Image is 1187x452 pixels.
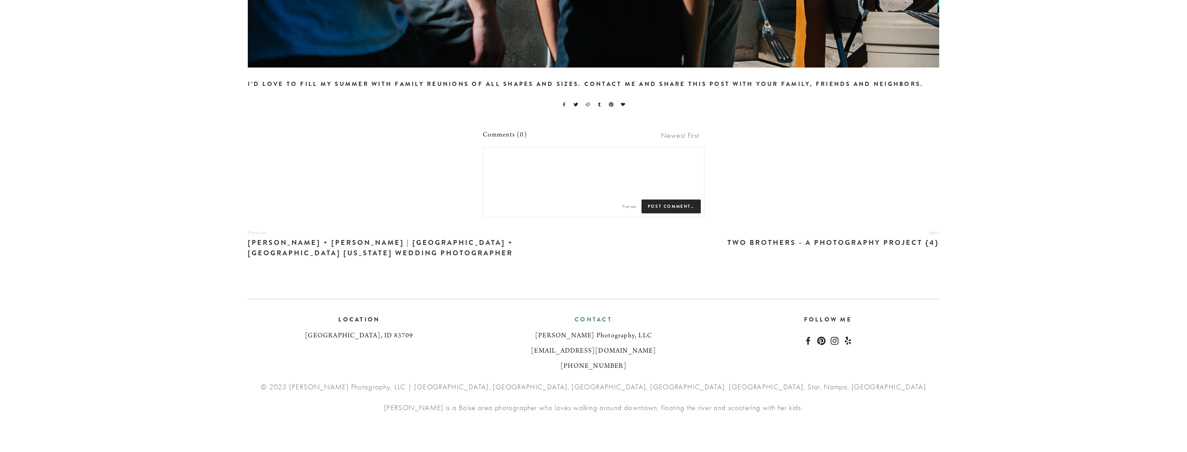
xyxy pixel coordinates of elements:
[575,315,612,324] a: Contact
[817,337,826,345] a: Pinterest
[483,131,527,139] span: Comments (0)
[830,337,839,345] a: Instagram
[844,337,852,345] a: Yelp
[609,236,939,249] h4: Two Brothers - a photography project {4}
[717,315,939,325] h2: Follow me
[594,229,939,249] a: Next Two Brothers - a photography project {4}
[804,337,812,345] a: Jolyn Laney
[248,229,578,236] div: Previous
[482,332,705,340] h3: [PERSON_NAME] Photography, LLC
[248,332,470,340] h3: [GEOGRAPHIC_DATA], ID 83709
[248,236,578,260] h4: [PERSON_NAME] + [PERSON_NAME] | [GEOGRAPHIC_DATA] + [GEOGRAPHIC_DATA] [US_STATE] Wedding Photogra...
[248,79,939,89] h2: I’d love to fill my summer with family reunions of all shapes and sizes. Contact me and share thi...
[482,362,705,371] h3: [PHONE_NUMBER]
[248,382,939,392] p: © 2025 [PERSON_NAME] Photography, LLC | [GEOGRAPHIC_DATA], [GEOGRAPHIC_DATA], [GEOGRAPHIC_DATA], ...
[609,229,939,236] div: Next
[248,403,939,413] p: [PERSON_NAME] is a Boise area photographer who loves walking around downtown, floating the river ...
[641,200,701,213] span: Post Comment…
[482,347,705,355] h3: [EMAIL_ADDRESS][DOMAIN_NAME]
[248,315,470,325] h2: location
[248,229,593,260] a: Previous [PERSON_NAME] + [PERSON_NAME] | [GEOGRAPHIC_DATA] + [GEOGRAPHIC_DATA] [US_STATE] Wedding...
[622,204,637,209] span: Preview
